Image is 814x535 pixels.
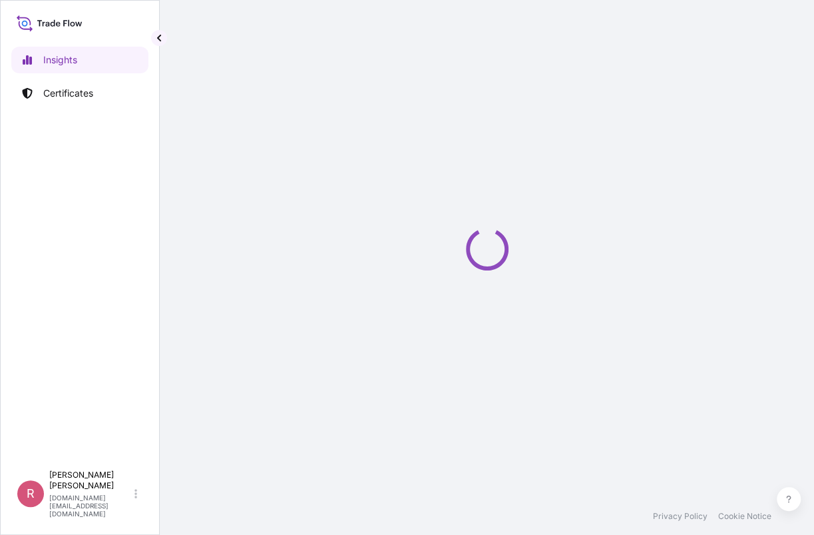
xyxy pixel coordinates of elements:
[43,53,77,67] p: Insights
[11,47,148,73] a: Insights
[43,87,93,100] p: Certificates
[49,470,132,491] p: [PERSON_NAME] [PERSON_NAME]
[718,511,771,522] a: Cookie Notice
[49,494,132,518] p: [DOMAIN_NAME][EMAIL_ADDRESS][DOMAIN_NAME]
[27,487,35,500] span: R
[653,511,708,522] a: Privacy Policy
[11,80,148,107] a: Certificates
